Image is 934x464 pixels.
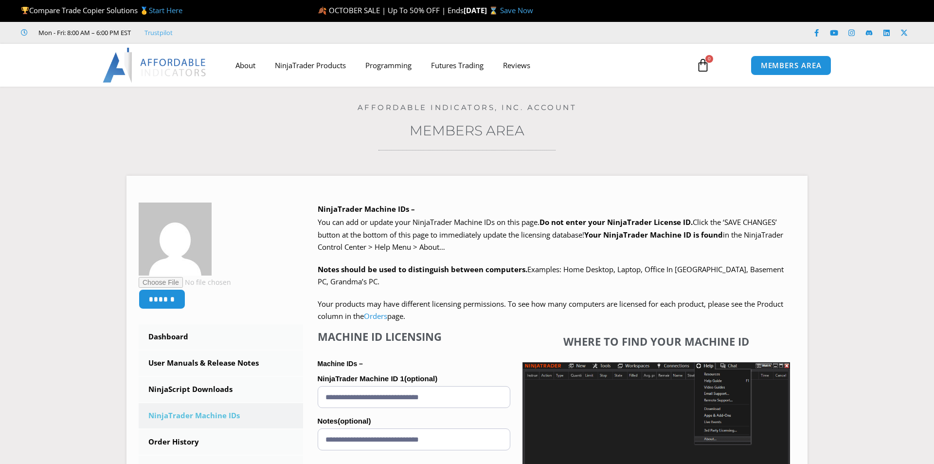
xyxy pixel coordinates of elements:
[356,54,421,76] a: Programming
[682,51,724,79] a: 0
[338,417,371,425] span: (optional)
[318,217,539,227] span: You can add or update your NinjaTrader Machine IDs on this page.
[404,374,437,383] span: (optional)
[751,56,832,75] a: MEMBERS AREA
[364,311,387,321] a: Orders
[318,264,784,287] span: Examples: Home Desktop, Laptop, Office In [GEOGRAPHIC_DATA], Basement PC, Grandma’s PC.
[139,324,303,350] a: Dashboard
[358,103,577,112] a: Affordable Indicators, Inc. Account
[318,330,510,343] h4: Machine ID Licensing
[36,27,131,38] span: Mon - Fri: 8:00 AM – 6:00 PM EST
[265,54,356,76] a: NinjaTrader Products
[318,217,783,252] span: Click the ‘SAVE CHANGES’ button at the bottom of this page to immediately update the licensing da...
[226,54,265,76] a: About
[318,360,363,368] strong: Machine IDs –
[318,371,510,386] label: NinjaTrader Machine ID 1
[539,217,693,227] b: Do not enter your NinjaTrader License ID.
[584,230,723,240] strong: Your NinjaTrader Machine ID is found
[318,299,783,321] span: Your products may have different licensing permissions. To see how many computers are licensed fo...
[705,55,713,63] span: 0
[318,5,464,15] span: 🍂 OCTOBER SALE | Up To 50% OFF | Ends
[318,414,510,428] label: Notes
[410,122,524,139] a: Members Area
[21,5,182,15] span: Compare Trade Copier Solutions 🥇
[318,204,415,214] b: NinjaTrader Machine IDs –
[500,5,533,15] a: Save Now
[103,48,207,83] img: LogoAI | Affordable Indicators – NinjaTrader
[464,5,500,15] strong: [DATE] ⌛
[139,377,303,402] a: NinjaScript Downloads
[139,429,303,455] a: Order History
[149,5,182,15] a: Start Here
[139,203,212,276] img: ce5c3564b8d766905631c1cffdfddf4fd84634b52f3d98752d85c5da480e954d
[318,264,527,274] strong: Notes should be used to distinguish between computers.
[421,54,493,76] a: Futures Trading
[761,62,822,69] span: MEMBERS AREA
[493,54,540,76] a: Reviews
[21,7,29,14] img: 🏆
[139,403,303,428] a: NinjaTrader Machine IDs
[144,27,173,38] a: Trustpilot
[226,54,685,76] nav: Menu
[522,335,790,348] h4: Where to find your Machine ID
[139,351,303,376] a: User Manuals & Release Notes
